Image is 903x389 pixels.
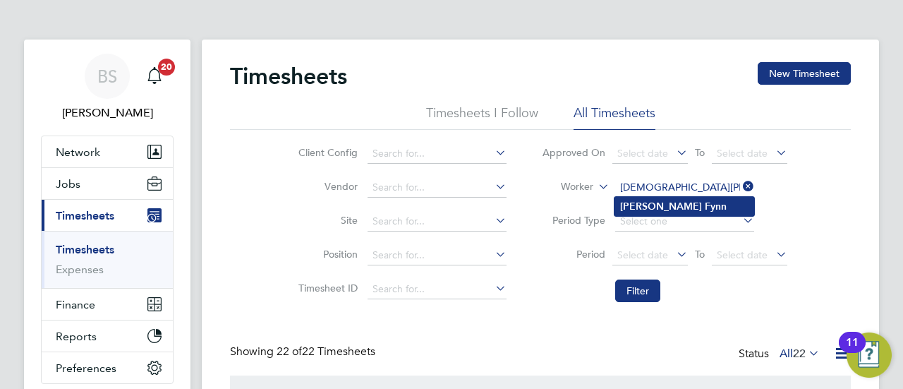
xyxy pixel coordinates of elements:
[739,345,823,364] div: Status
[574,104,655,130] li: All Timesheets
[42,352,173,383] button: Preferences
[368,212,507,232] input: Search for...
[294,146,358,159] label: Client Config
[294,180,358,193] label: Vendor
[846,342,859,361] div: 11
[140,54,169,99] a: 20
[56,243,114,256] a: Timesheets
[42,136,173,167] button: Network
[615,212,754,232] input: Select one
[368,246,507,265] input: Search for...
[542,146,605,159] label: Approved On
[615,178,754,198] input: Search for...
[294,214,358,227] label: Site
[41,54,174,121] a: BS[PERSON_NAME]
[230,345,378,359] div: Showing
[426,104,538,130] li: Timesheets I Follow
[691,143,709,162] span: To
[56,298,95,311] span: Finance
[56,263,104,276] a: Expenses
[158,59,175,76] span: 20
[41,104,174,121] span: Beth Seddon
[368,280,507,299] input: Search for...
[691,245,709,263] span: To
[294,248,358,261] label: Position
[56,209,114,222] span: Timesheets
[617,249,668,261] span: Select date
[277,345,302,359] span: 22 of
[542,248,605,261] label: Period
[368,178,507,198] input: Search for...
[97,67,117,85] span: BS
[42,231,173,288] div: Timesheets
[294,282,358,294] label: Timesheet ID
[277,345,375,359] span: 22 Timesheets
[230,62,347,90] h2: Timesheets
[42,200,173,231] button: Timesheets
[56,361,116,375] span: Preferences
[368,144,507,164] input: Search for...
[56,145,100,159] span: Network
[717,147,768,160] span: Select date
[56,177,80,191] span: Jobs
[42,289,173,320] button: Finance
[56,330,97,343] span: Reports
[617,147,668,160] span: Select date
[42,168,173,199] button: Jobs
[42,321,173,352] button: Reports
[530,180,593,194] label: Worker
[620,201,702,213] b: [PERSON_NAME]
[758,62,851,85] button: New Timesheet
[847,333,892,378] button: Open Resource Center, 11 new notifications
[793,347,806,361] span: 22
[542,214,605,227] label: Period Type
[615,280,660,302] button: Filter
[717,249,768,261] span: Select date
[780,347,820,361] label: All
[705,201,727,213] b: Fynn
